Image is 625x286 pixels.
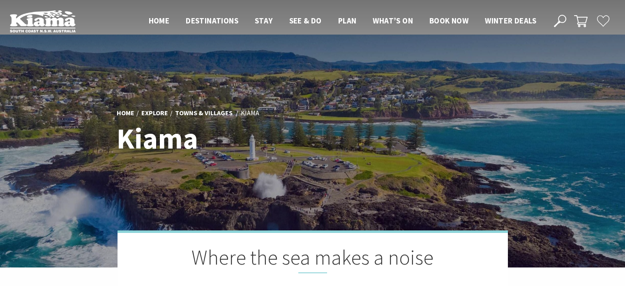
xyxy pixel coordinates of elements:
span: Winter Deals [485,16,536,26]
a: Towns & Villages [175,109,233,118]
span: What’s On [373,16,413,26]
h2: Where the sea makes a noise [159,245,467,273]
span: Destinations [186,16,238,26]
span: Book now [429,16,468,26]
span: Plan [338,16,357,26]
h1: Kiama [117,123,349,154]
li: Kiama [241,108,259,119]
span: See & Do [289,16,322,26]
nav: Main Menu [141,14,544,28]
img: Kiama Logo [10,10,76,33]
a: Explore [141,109,168,118]
span: Stay [255,16,273,26]
span: Home [149,16,170,26]
a: Home [117,109,134,118]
